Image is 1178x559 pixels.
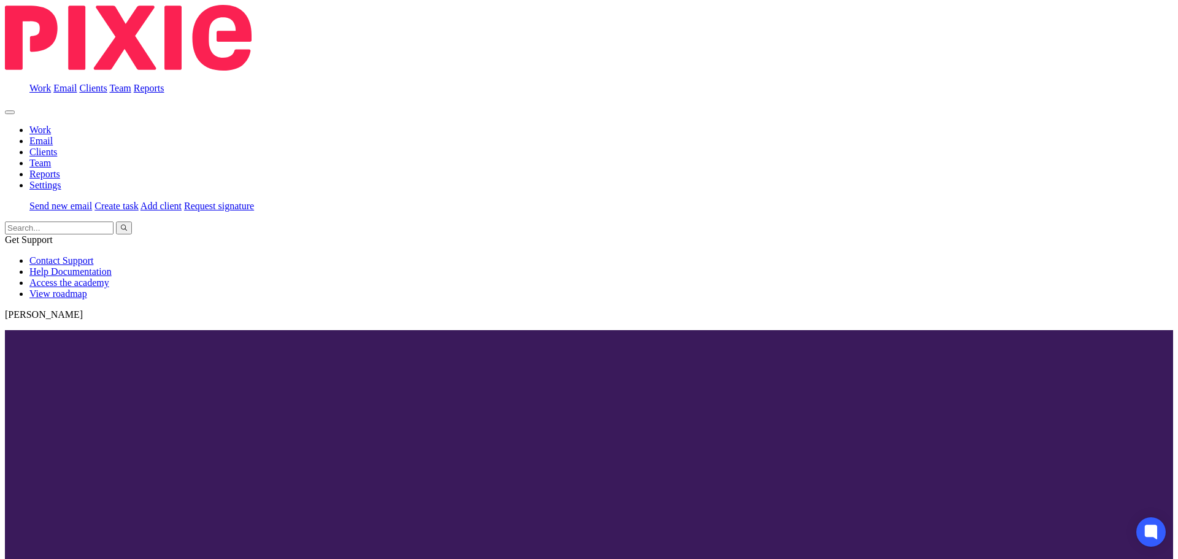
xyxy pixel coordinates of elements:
[29,180,61,190] a: Settings
[141,201,182,211] a: Add client
[5,234,53,245] span: Get Support
[94,201,139,211] a: Create task
[29,255,93,266] a: Contact Support
[53,83,77,93] a: Email
[29,136,53,146] a: Email
[29,147,57,157] a: Clients
[29,288,87,299] a: View roadmap
[109,83,131,93] a: Team
[29,277,109,288] a: Access the academy
[29,201,92,211] a: Send new email
[79,83,107,93] a: Clients
[134,83,164,93] a: Reports
[29,125,51,135] a: Work
[29,83,51,93] a: Work
[29,266,112,277] a: Help Documentation
[29,169,60,179] a: Reports
[5,222,114,234] input: Search
[29,158,51,168] a: Team
[5,5,252,71] img: Pixie
[184,201,254,211] a: Request signature
[5,309,1173,320] p: [PERSON_NAME]
[116,222,132,234] button: Search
